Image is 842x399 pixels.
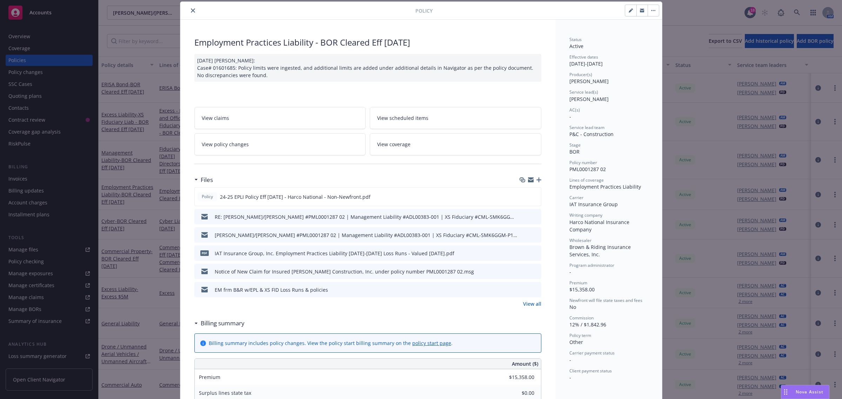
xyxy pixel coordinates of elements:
[512,360,538,367] span: Amount ($)
[569,350,615,356] span: Carrier payment status
[569,36,582,42] span: Status
[781,385,790,399] div: Drag to move
[220,193,370,201] span: 24-25 EPLI Policy Eff [DATE] - Harco National - Non-Newfront.pdf
[194,54,541,82] div: [DATE] [PERSON_NAME]: Case# 01601685: Policy limits were ingested, and additional limits are adde...
[200,250,209,256] span: pdf
[189,6,197,15] button: close
[569,54,598,60] span: Effective dates
[569,297,642,303] span: Newfront will file state taxes and fees
[215,286,328,293] div: EM frm B&R w/EPL & XS FID Loss Runs & policies
[415,7,433,14] span: Policy
[796,389,823,395] span: Nova Assist
[569,286,595,293] span: $15,358.00
[569,43,583,49] span: Active
[370,133,541,155] a: View coverage
[569,131,614,137] span: P&C - Construction
[569,304,576,310] span: No
[209,339,453,347] div: Billing summary includes policy changes. View the policy start billing summary on the .
[569,160,597,165] span: Policy number
[569,315,594,321] span: Commission
[569,96,609,102] span: [PERSON_NAME]
[521,268,527,275] button: download file
[194,36,541,48] div: Employment Practices Liability - BOR Cleared Eff [DATE]
[523,300,541,307] a: View all
[569,142,581,148] span: Stage
[569,332,591,338] span: Policy term
[532,250,539,257] button: preview file
[569,183,648,190] div: Employment Practices Liability
[781,385,829,399] button: Nova Assist
[215,231,518,239] div: [PERSON_NAME]/[PERSON_NAME] #PML0001287 02 | Management Liability #ADL00383-001 | XS Fiduciary #C...
[521,231,527,239] button: download file
[215,250,454,257] div: IAT Insurance Group, Inc. Employment Practices Liability [DATE]-[DATE] Loss Runs - Valued [DATE].pdf
[521,250,527,257] button: download file
[569,262,614,268] span: Program administrator
[412,340,451,346] a: policy start page
[493,388,539,398] input: 0.00
[215,268,474,275] div: Notice of New Claim for Insured [PERSON_NAME] Construction, Inc. under policy number PML0001287 0...
[521,286,527,293] button: download file
[493,372,539,383] input: 0.00
[201,319,245,328] h3: Billing summary
[199,374,220,380] span: Premium
[202,141,249,148] span: View policy changes
[569,195,583,201] span: Carrier
[569,72,592,77] span: Producer(s)
[377,141,410,148] span: View coverage
[569,177,604,183] span: Lines of coverage
[532,193,538,201] button: preview file
[569,374,571,381] span: -
[569,166,606,173] span: PML0001287 02
[569,244,632,258] span: Brown & Riding Insurance Services, Inc.
[194,319,245,328] div: Billing summary
[569,201,618,208] span: IAT Insurance Group
[199,390,251,396] span: Surplus lines state tax
[532,268,539,275] button: preview file
[202,114,229,122] span: View claims
[532,286,539,293] button: preview file
[377,114,428,122] span: View scheduled items
[215,213,518,221] div: RE: [PERSON_NAME]/[PERSON_NAME] #PML0001287 02 | Management Liability #ADL00383-001 | XS Fiduciar...
[569,148,580,155] span: BOR
[194,107,366,129] a: View claims
[569,107,580,113] span: AC(s)
[521,193,526,201] button: download file
[532,231,539,239] button: preview file
[569,368,612,374] span: Client payment status
[569,89,598,95] span: Service lead(s)
[194,133,366,155] a: View policy changes
[569,78,609,84] span: [PERSON_NAME]
[521,213,527,221] button: download file
[569,219,631,233] span: Harco National Insurance Company
[569,212,602,218] span: Writing company
[194,175,213,184] div: Files
[569,321,606,328] span: 12% / $1,842.96
[569,339,583,345] span: Other
[370,107,541,129] a: View scheduled items
[569,113,571,120] span: -
[569,237,592,243] span: Wholesaler
[200,194,214,200] span: Policy
[569,54,648,67] div: [DATE] - [DATE]
[569,124,604,130] span: Service lead team
[569,357,571,363] span: -
[569,280,587,286] span: Premium
[201,175,213,184] h3: Files
[532,213,539,221] button: preview file
[569,269,571,275] span: -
